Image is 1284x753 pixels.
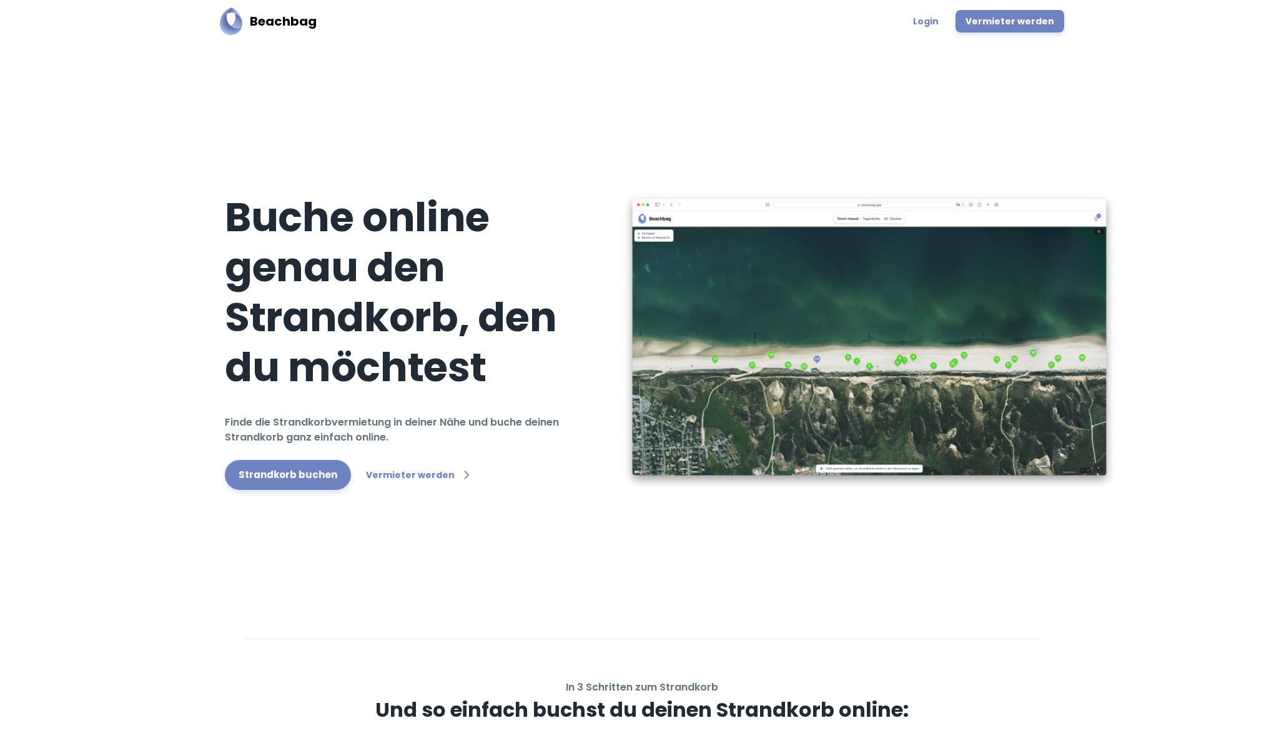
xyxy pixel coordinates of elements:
[225,695,1059,725] h3: Und so einfach buchst du deinen Strandkorb online:
[225,680,1059,695] h6: In 3 Schritten zum Strandkorb
[225,192,600,400] h1: Buche online genau den Strandkorb, den du möchtest
[225,460,351,490] a: Strandkorb buchen
[620,190,1119,492] img: Beachbag Map
[220,7,242,35] img: Beachbag
[361,464,475,486] a: Vermieter werden
[225,415,568,445] h6: Finde die Strandkorbvermietung in deiner Nähe und buche deinen Strandkorb ganz einfach online.
[250,12,317,31] h5: Beachbag
[906,10,946,32] a: Login
[220,7,317,35] a: BeachbagBeachbag
[956,10,1064,32] a: Vermieter werden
